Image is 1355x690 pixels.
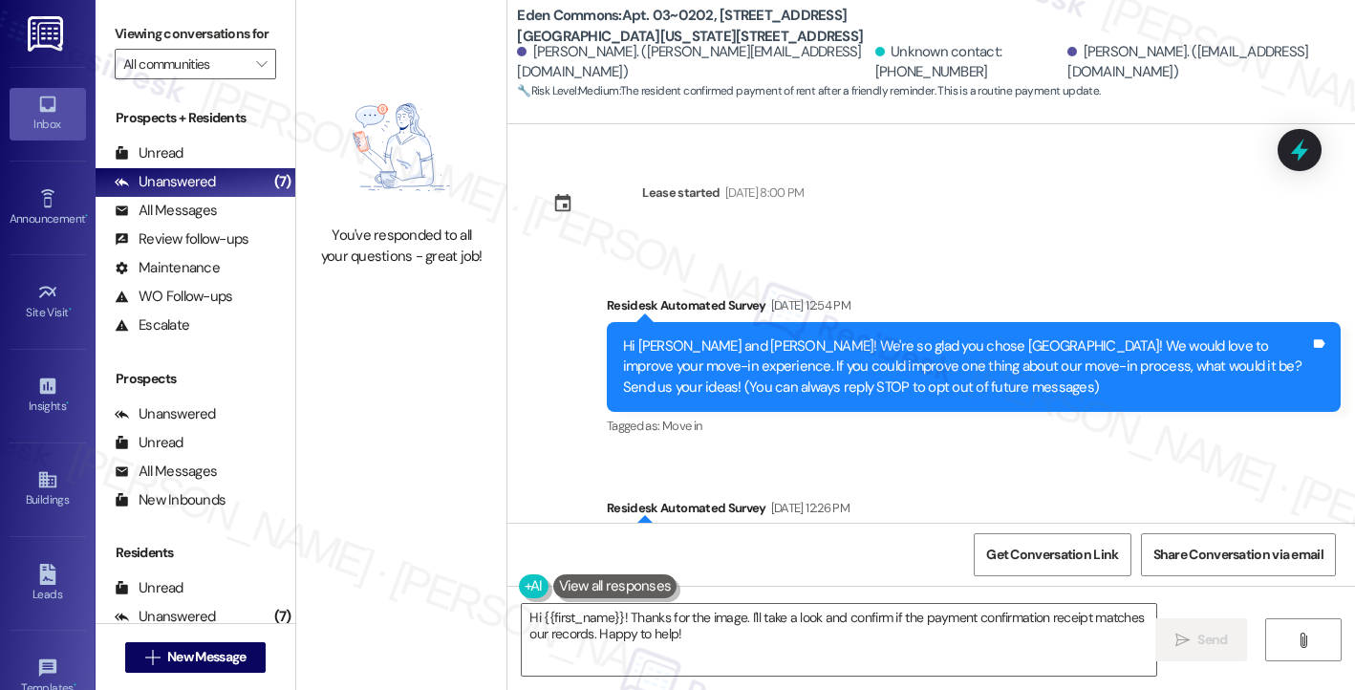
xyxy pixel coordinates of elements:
[115,607,216,627] div: Unanswered
[974,533,1130,576] button: Get Conversation Link
[1067,42,1341,83] div: [PERSON_NAME]. ([EMAIL_ADDRESS][DOMAIN_NAME])
[69,303,72,316] span: •
[10,88,86,140] a: Inbox
[115,172,216,192] div: Unanswered
[517,6,899,47] b: Eden Commons: Apt. 03~0202, [STREET_ADDRESS][GEOGRAPHIC_DATA][US_STATE][STREET_ADDRESS]
[1153,545,1323,565] span: Share Conversation via email
[115,287,232,307] div: WO Follow-ups
[1197,630,1227,650] span: Send
[96,543,295,563] div: Residents
[115,462,217,482] div: All Messages
[517,81,1100,101] span: : The resident confirmed payment of rent after a friendly reminder. This is a routine payment upd...
[115,404,216,424] div: Unanswered
[269,602,296,632] div: (7)
[875,42,1064,83] div: Unknown contact: [PHONE_NUMBER]
[607,295,1341,322] div: Residesk Automated Survey
[167,647,246,667] span: New Message
[115,19,276,49] label: Viewing conversations for
[115,229,248,249] div: Review follow-ups
[317,78,485,216] img: empty-state
[662,418,701,434] span: Move in
[522,604,1155,676] textarea: Hi {{first_name}}! Thanks for the image. I'll take a look and confirm if the payment confirmation...
[986,545,1118,565] span: Get Conversation Link
[623,336,1310,398] div: Hi [PERSON_NAME] and [PERSON_NAME]! We're so glad you chose [GEOGRAPHIC_DATA]! We would love to i...
[85,209,88,223] span: •
[10,370,86,421] a: Insights •
[115,578,183,598] div: Unread
[721,183,805,203] div: [DATE] 8:00 PM
[96,369,295,389] div: Prospects
[145,650,160,665] i: 
[607,412,1341,440] div: Tagged as:
[96,108,295,128] div: Prospects + Residents
[28,16,67,52] img: ResiDesk Logo
[1175,633,1190,648] i: 
[115,490,226,510] div: New Inbounds
[115,143,183,163] div: Unread
[125,642,267,673] button: New Message
[517,83,618,98] strong: 🔧 Risk Level: Medium
[517,42,871,83] div: [PERSON_NAME]. ([PERSON_NAME][EMAIL_ADDRESS][DOMAIN_NAME])
[115,433,183,453] div: Unread
[115,315,189,335] div: Escalate
[317,226,485,267] div: You've responded to all your questions - great job!
[269,167,296,197] div: (7)
[1141,533,1336,576] button: Share Conversation via email
[766,295,850,315] div: [DATE] 12:54 PM
[115,258,220,278] div: Maintenance
[1296,633,1310,648] i: 
[66,397,69,410] span: •
[10,558,86,610] a: Leads
[766,498,850,518] div: [DATE] 12:26 PM
[256,56,267,72] i: 
[607,498,1341,525] div: Residesk Automated Survey
[115,201,217,221] div: All Messages
[10,464,86,515] a: Buildings
[1155,618,1248,661] button: Send
[123,49,246,79] input: All communities
[10,276,86,328] a: Site Visit •
[642,183,721,203] div: Lease started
